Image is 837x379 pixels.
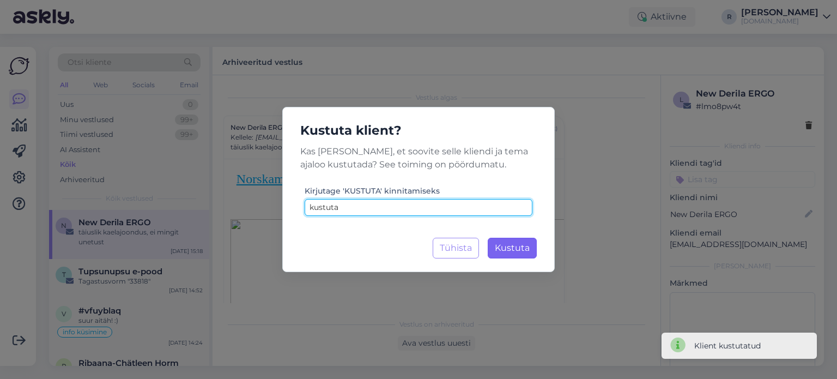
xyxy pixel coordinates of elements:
[292,121,545,141] h5: Kustuta klient?
[292,145,545,171] p: Kas [PERSON_NAME], et soovite selle kliendi ja tema ajaloo kustutada? See toiming on pöördumatu.
[488,238,537,258] button: Kustuta
[433,238,479,258] button: Tühista
[495,243,530,253] span: Kustuta
[305,185,440,197] label: Kirjutage 'KUSTUTA' kinnitamiseks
